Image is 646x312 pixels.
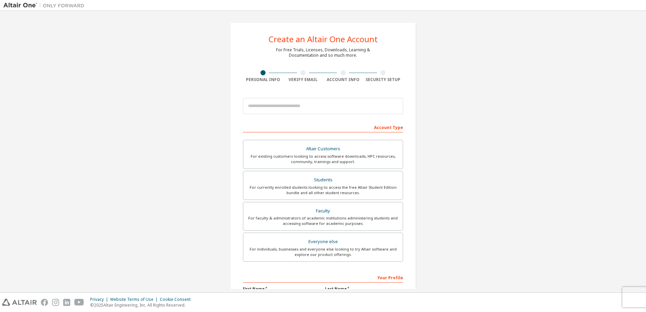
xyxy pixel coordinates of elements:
[276,47,370,58] div: For Free Trials, Licenses, Downloads, Learning & Documentation and so much more.
[247,175,399,185] div: Students
[247,237,399,246] div: Everyone else
[2,299,37,306] img: altair_logo.svg
[3,2,88,9] img: Altair One
[243,77,283,82] div: Personal Info
[52,299,59,306] img: instagram.svg
[247,185,399,196] div: For currently enrolled students looking to access the free Altair Student Edition bundle and all ...
[283,77,323,82] div: Verify Email
[247,154,399,164] div: For existing customers looking to access software downloads, HPC resources, community, trainings ...
[363,77,403,82] div: Security Setup
[323,77,363,82] div: Account Info
[243,122,403,132] div: Account Type
[41,299,48,306] img: facebook.svg
[160,297,195,302] div: Cookie Consent
[63,299,70,306] img: linkedin.svg
[243,286,321,291] label: First Name
[247,215,399,226] div: For faculty & administrators of academic institutions administering students and accessing softwa...
[243,272,403,283] div: Your Profile
[90,302,195,308] p: © 2025 Altair Engineering, Inc. All Rights Reserved.
[247,246,399,257] div: For individuals, businesses and everyone else looking to try Altair software and explore our prod...
[247,206,399,216] div: Faculty
[325,286,403,291] label: Last Name
[247,144,399,154] div: Altair Customers
[74,299,84,306] img: youtube.svg
[90,297,110,302] div: Privacy
[269,35,378,43] div: Create an Altair One Account
[110,297,160,302] div: Website Terms of Use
